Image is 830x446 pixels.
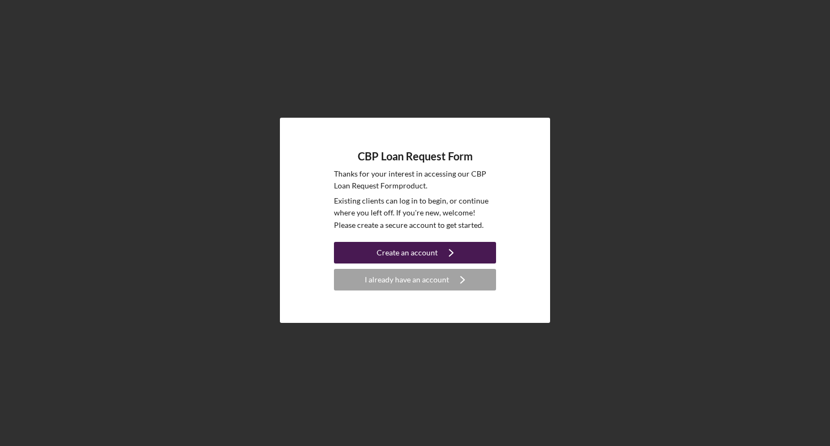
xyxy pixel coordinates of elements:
[358,150,473,163] h4: CBP Loan Request Form
[334,269,496,290] button: I already have an account
[334,242,496,263] button: Create an account
[334,242,496,266] a: Create an account
[334,168,496,192] p: Thanks for your interest in accessing our CBP Loan Request Form product.
[334,195,496,231] p: Existing clients can log in to begin, or continue where you left off. If you're new, welcome! Ple...
[377,242,438,263] div: Create an account
[365,269,449,290] div: I already have an account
